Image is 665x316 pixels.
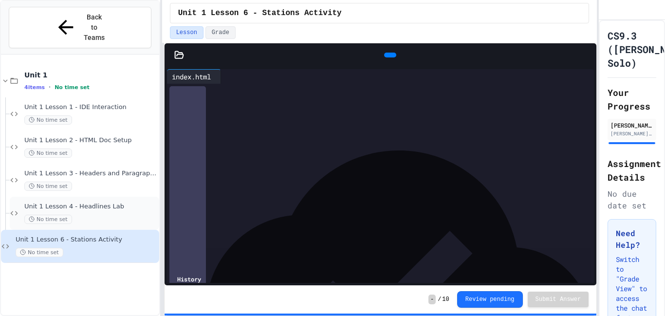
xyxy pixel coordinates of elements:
[167,72,216,82] div: index.html
[205,26,236,39] button: Grade
[170,26,203,39] button: Lesson
[24,182,72,191] span: No time set
[457,291,523,308] button: Review pending
[610,121,653,130] div: [PERSON_NAME]
[167,69,221,84] div: index.html
[9,7,151,48] button: Back to Teams
[442,296,449,303] span: 10
[16,248,63,257] span: No time set
[24,169,157,178] span: Unit 1 Lesson 3 - Headers and Paragraph tags
[83,12,106,43] span: Back to Teams
[528,292,589,307] button: Submit Answer
[608,86,656,113] h2: Your Progress
[536,296,581,303] span: Submit Answer
[24,149,72,158] span: No time set
[24,84,45,91] span: 4 items
[608,157,656,184] h2: Assignment Details
[608,188,656,211] div: No due date set
[24,71,157,79] span: Unit 1
[55,84,90,91] span: No time set
[24,203,157,211] span: Unit 1 Lesson 4 - Headlines Lab
[616,227,648,251] h3: Need Help?
[24,136,157,145] span: Unit 1 Lesson 2 - HTML Doc Setup
[24,115,72,125] span: No time set
[16,236,157,244] span: Unit 1 Lesson 6 - Stations Activity
[24,103,157,112] span: Unit 1 Lesson 1 - IDE Interaction
[428,295,436,304] span: -
[178,7,342,19] span: Unit 1 Lesson 6 - Stations Activity
[438,296,441,303] span: /
[24,215,72,224] span: No time set
[610,130,653,137] div: [PERSON_NAME][EMAIL_ADDRESS][DOMAIN_NAME]
[49,83,51,91] span: •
